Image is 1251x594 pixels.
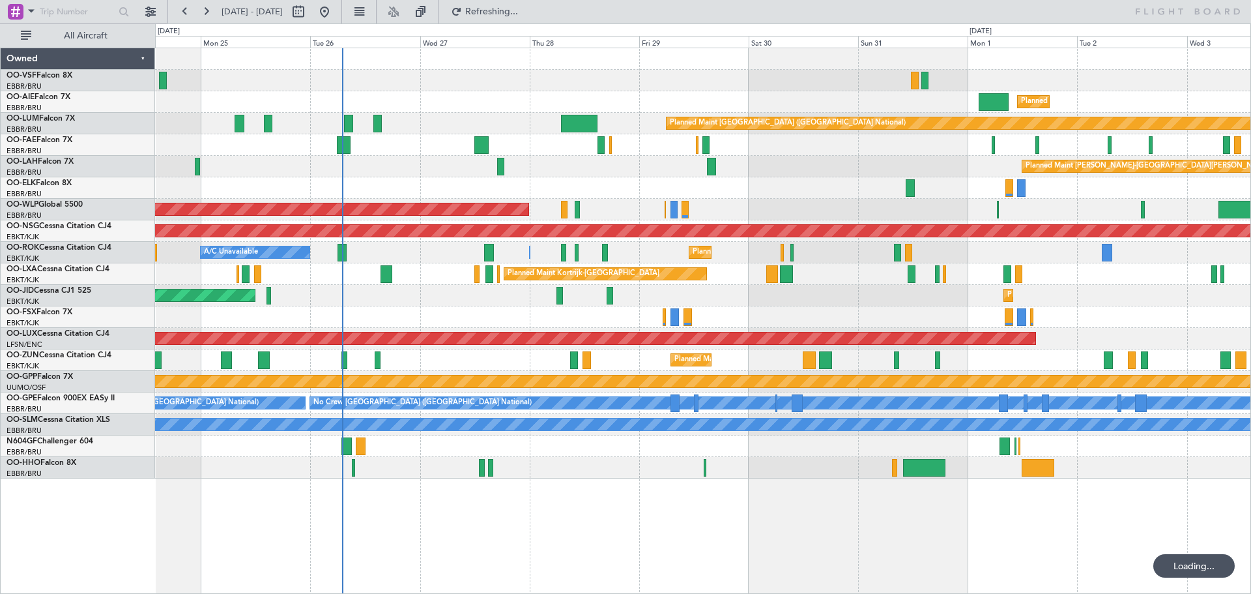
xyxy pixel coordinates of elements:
[7,394,115,402] a: OO-GPEFalcon 900EX EASy II
[7,222,111,230] a: OO-NSGCessna Citation CJ4
[7,340,42,349] a: LFSN/ENC
[7,438,37,445] span: N604GF
[7,308,36,316] span: OO-FSX
[7,115,39,123] span: OO-LUM
[7,308,72,316] a: OO-FSXFalcon 7X
[201,36,310,48] div: Mon 25
[7,275,39,285] a: EBKT/KJK
[7,168,42,177] a: EBBR/BRU
[7,201,83,209] a: OO-WLPGlobal 5500
[508,264,659,284] div: Planned Maint Kortrijk-[GEOGRAPHIC_DATA]
[7,373,73,381] a: OO-GPPFalcon 7X
[7,438,93,445] a: N604GFChallenger 604
[749,36,858,48] div: Sat 30
[34,31,137,40] span: All Aircraft
[7,287,91,295] a: OO-JIDCessna CJ1 525
[310,36,420,48] div: Tue 26
[40,2,115,22] input: Trip Number
[7,72,72,80] a: OO-VSFFalcon 8X
[7,244,111,252] a: OO-ROKCessna Citation CJ4
[530,36,639,48] div: Thu 28
[7,373,37,381] span: OO-GPP
[465,7,519,16] span: Refreshing...
[7,265,109,273] a: OO-LXACessna Citation CJ4
[7,103,42,113] a: EBBR/BRU
[858,36,968,48] div: Sun 31
[7,179,72,187] a: OO-ELKFalcon 8X
[7,136,72,144] a: OO-FAEFalcon 7X
[7,459,76,467] a: OO-HHOFalcon 8X
[7,211,42,220] a: EBBR/BRU
[674,350,826,370] div: Planned Maint Kortrijk-[GEOGRAPHIC_DATA]
[968,36,1077,48] div: Mon 1
[445,1,523,22] button: Refreshing...
[7,72,36,80] span: OO-VSF
[7,82,42,91] a: EBBR/BRU
[639,36,749,48] div: Fri 29
[670,113,906,133] div: Planned Maint [GEOGRAPHIC_DATA] ([GEOGRAPHIC_DATA] National)
[7,351,111,359] a: OO-ZUNCessna Citation CJ4
[7,232,39,242] a: EBKT/KJK
[1007,286,1159,305] div: Planned Maint Kortrijk-[GEOGRAPHIC_DATA]
[313,393,532,413] div: No Crew [GEOGRAPHIC_DATA] ([GEOGRAPHIC_DATA] National)
[7,222,39,230] span: OO-NSG
[7,158,38,166] span: OO-LAH
[7,287,34,295] span: OO-JID
[1153,554,1235,578] div: Loading...
[158,26,180,37] div: [DATE]
[204,243,258,262] div: A/C Unavailable
[1021,92,1226,111] div: Planned Maint [GEOGRAPHIC_DATA] ([GEOGRAPHIC_DATA])
[7,158,74,166] a: OO-LAHFalcon 7X
[7,330,37,338] span: OO-LUX
[7,146,42,156] a: EBBR/BRU
[7,394,37,402] span: OO-GPE
[7,426,42,436] a: EBBR/BRU
[7,416,110,424] a: OO-SLMCessna Citation XLS
[7,459,40,467] span: OO-HHO
[7,115,75,123] a: OO-LUMFalcon 7X
[7,179,36,187] span: OO-ELK
[693,243,844,262] div: Planned Maint Kortrijk-[GEOGRAPHIC_DATA]
[7,469,42,479] a: EBBR/BRU
[7,189,42,199] a: EBBR/BRU
[7,244,39,252] span: OO-ROK
[14,25,141,46] button: All Aircraft
[7,93,35,101] span: OO-AIE
[7,201,38,209] span: OO-WLP
[7,297,39,306] a: EBKT/KJK
[7,447,42,457] a: EBBR/BRU
[7,125,42,134] a: EBBR/BRU
[7,318,39,328] a: EBKT/KJK
[420,36,530,48] div: Wed 27
[7,254,39,263] a: EBKT/KJK
[222,6,283,18] span: [DATE] - [DATE]
[7,265,37,273] span: OO-LXA
[7,351,39,359] span: OO-ZUN
[7,93,70,101] a: OO-AIEFalcon 7X
[7,361,39,371] a: EBKT/KJK
[970,26,992,37] div: [DATE]
[7,330,109,338] a: OO-LUXCessna Citation CJ4
[1077,36,1186,48] div: Tue 2
[7,383,46,393] a: UUMO/OSF
[7,404,42,414] a: EBBR/BRU
[7,416,38,424] span: OO-SLM
[7,136,36,144] span: OO-FAE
